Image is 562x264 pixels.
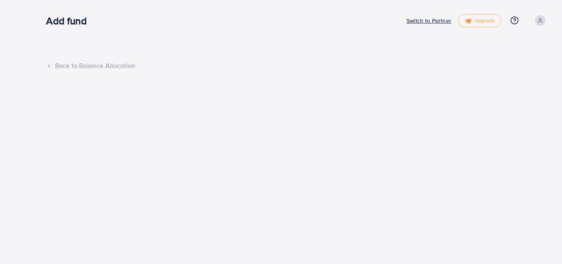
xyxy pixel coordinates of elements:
div: Back to Balance Allocation [46,61,549,70]
img: tick [465,18,472,24]
p: Switch to Partner [406,16,451,26]
h3: Add fund [46,15,93,27]
span: Upgrade [465,18,495,24]
a: tickUpgrade [458,14,502,27]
